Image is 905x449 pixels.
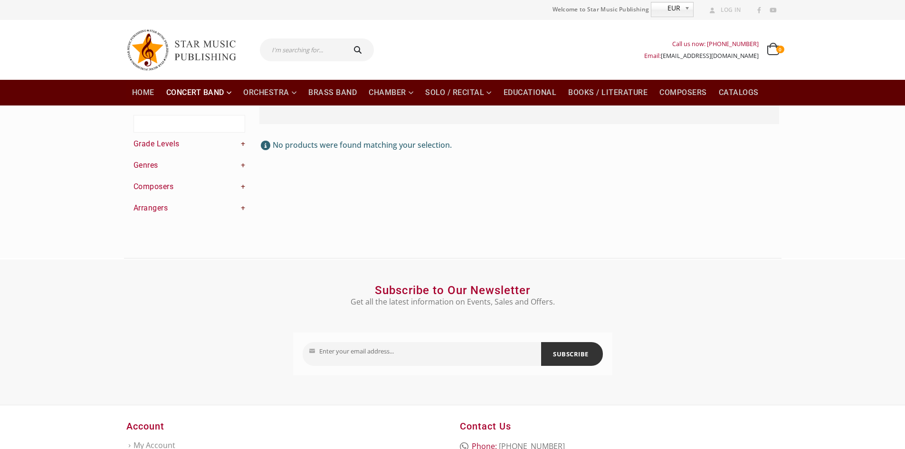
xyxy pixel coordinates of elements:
[661,52,759,60] a: [EMAIL_ADDRESS][DOMAIN_NAME]
[238,80,302,105] a: Orchestra
[241,203,246,213] a: +
[651,2,681,14] span: EUR
[553,346,589,362] span: SUBSCRIBE
[126,25,245,75] img: Star Music Publishing
[126,80,160,105] a: Home
[133,139,246,149] h4: Grade Levels
[241,160,246,171] a: +
[161,80,238,105] a: Concert Band
[498,80,562,105] a: Educational
[260,38,344,61] input: I'm searching for...
[460,420,779,433] h3: Contact Us
[753,4,765,17] a: Facebook
[541,342,603,366] button: SUBSCRIBE
[419,80,497,105] a: Solo / Recital
[767,4,779,17] a: Youtube
[706,4,741,16] a: Log In
[133,203,246,213] h4: Arrangers
[133,182,246,192] h4: Composers
[293,283,612,297] h2: Subscribe to Our Newsletter
[241,139,246,149] a: +
[126,420,446,433] h3: Account
[562,80,653,105] a: Books / Literature
[654,80,713,105] a: Composers
[293,296,612,307] p: Get all the latest information on Events, Sales and Offers.
[241,182,246,192] a: +
[133,160,246,171] h4: Genres
[259,134,779,156] div: No products were found matching your selection.
[776,46,784,53] span: 0
[363,80,419,105] a: Chamber
[344,38,374,61] button: Search
[713,80,764,105] a: Catalogs
[644,50,759,62] div: Email:
[644,38,759,50] div: Call us now: [PHONE_NUMBER]
[553,2,649,17] span: Welcome to Star Music Publishing
[303,80,362,105] a: Brass Band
